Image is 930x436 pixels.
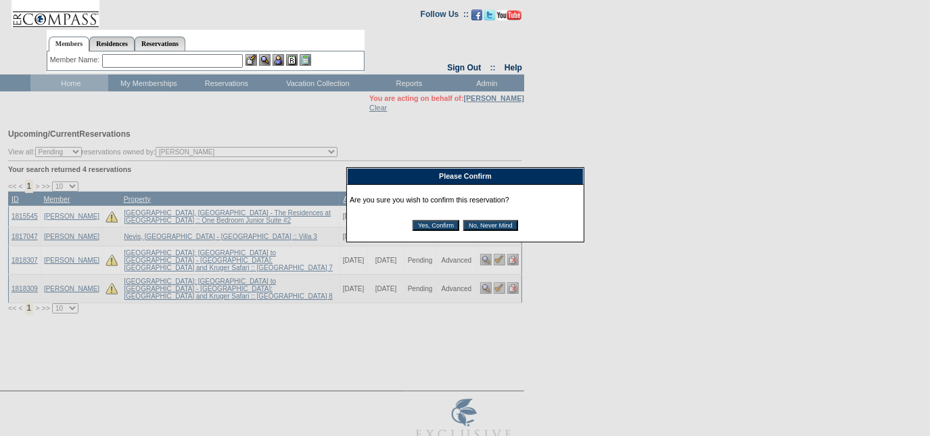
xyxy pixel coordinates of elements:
[49,37,90,51] a: Members
[350,188,581,239] div: Are you sure you wish to confirm this reservation?
[471,14,482,22] a: Become our fan on Facebook
[300,54,311,66] img: b_calculator.gif
[447,63,481,72] a: Sign Out
[471,9,482,20] img: Become our fan on Facebook
[259,54,271,66] img: View
[273,54,284,66] img: Impersonate
[497,10,521,20] img: Subscribe to our YouTube Channel
[286,54,298,66] img: Reservations
[463,220,518,231] input: No, Never Mind
[246,54,257,66] img: b_edit.gif
[135,37,185,51] a: Reservations
[484,14,495,22] a: Follow us on Twitter
[421,8,469,24] td: Follow Us ::
[497,14,521,22] a: Subscribe to our YouTube Channel
[50,54,102,66] div: Member Name:
[490,63,496,72] span: ::
[484,9,495,20] img: Follow us on Twitter
[347,168,584,185] div: Please Confirm
[89,37,135,51] a: Residences
[413,220,459,231] input: Yes, Confirm
[505,63,522,72] a: Help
